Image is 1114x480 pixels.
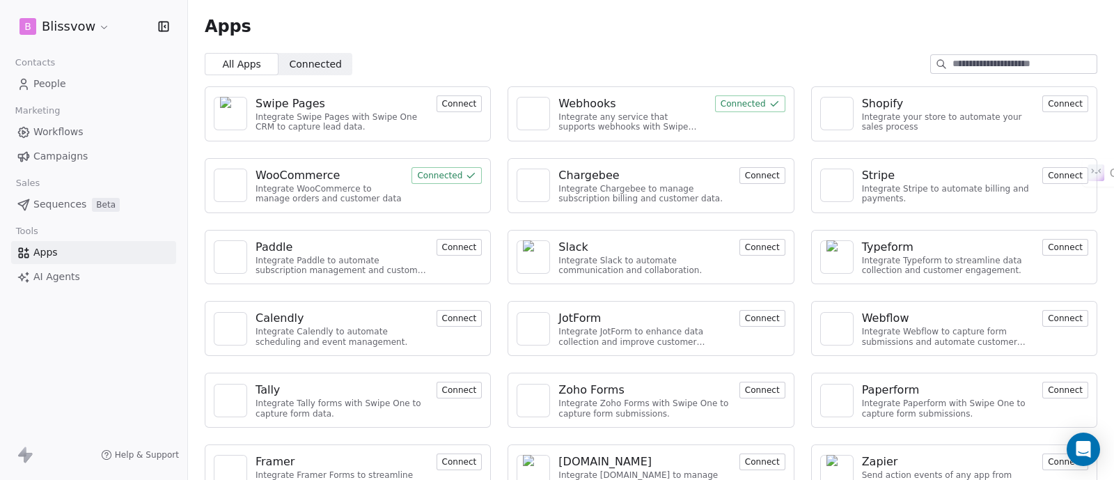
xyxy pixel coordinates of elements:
img: NA [523,318,544,339]
a: WooCommerce [256,167,403,184]
div: WooCommerce [256,167,340,184]
a: Shopify [862,95,1035,112]
span: Contacts [9,52,61,73]
button: Connected [411,167,482,184]
button: Connect [437,454,483,470]
a: Webhooks [558,95,706,112]
a: Webflow [862,310,1035,327]
a: NA [820,97,854,130]
img: NA [523,240,544,274]
div: Integrate Chargebee to manage subscription billing and customer data. [558,184,731,204]
a: NA [214,240,247,274]
a: Connect [1042,240,1088,254]
a: Zapier [862,454,1035,470]
a: NA [820,312,854,346]
span: Tools [10,221,44,242]
button: Connect [1042,454,1088,470]
a: [DOMAIN_NAME] [558,454,731,470]
img: NA [220,97,241,130]
a: Connect [739,240,785,254]
a: Paperform [862,382,1035,398]
a: Connect [739,455,785,468]
a: Slack [558,239,731,256]
img: NA [826,175,847,196]
span: Apps [205,16,251,37]
div: Integrate Tally forms with Swipe One to capture form data. [256,398,428,419]
button: Connect [1042,239,1088,256]
div: [DOMAIN_NAME] [558,454,652,470]
a: NA [820,240,854,274]
a: Connect [739,311,785,325]
div: Webflow [862,310,909,327]
a: NA [214,384,247,417]
div: Tally [256,382,280,398]
img: NA [826,384,847,417]
a: NA [517,240,550,274]
div: Zapier [862,454,898,470]
div: Open Intercom Messenger [1067,433,1100,466]
div: Integrate Zoho Forms with Swipe One to capture form submissions. [558,398,731,419]
a: NA [517,384,550,417]
div: Integrate WooCommerce to manage orders and customer data [256,184,403,204]
a: Stripe [862,167,1035,184]
button: Connect [1042,310,1088,327]
a: NA [214,97,247,130]
span: Connected [290,57,342,72]
a: Calendly [256,310,428,327]
button: Connect [437,239,483,256]
div: Integrate Typeform to streamline data collection and customer engagement. [862,256,1035,276]
img: NA [220,312,241,346]
a: NA [820,169,854,202]
a: Paddle [256,239,428,256]
a: Connected [715,97,785,110]
a: Apps [11,241,176,264]
a: Connect [1042,169,1088,182]
div: Integrate Swipe Pages with Swipe One CRM to capture lead data. [256,112,428,132]
div: Zoho Forms [558,382,624,398]
a: Tally [256,382,428,398]
button: Connect [437,95,483,112]
button: Connect [1042,167,1088,184]
a: Swipe Pages [256,95,428,112]
a: SequencesBeta [11,193,176,216]
span: Sales [10,173,46,194]
a: Connect [739,383,785,396]
button: Connected [715,95,785,112]
button: Connect [437,382,483,398]
span: Beta [92,198,120,212]
button: Connect [739,310,785,327]
a: Framer [256,454,428,470]
img: NA [220,390,241,411]
a: Help & Support [101,449,179,460]
a: Connect [1042,97,1088,110]
a: Connect [1042,311,1088,325]
a: NA [517,312,550,346]
button: Connect [739,239,785,256]
a: NA [820,384,854,417]
div: Integrate Paperform with Swipe One to capture form submissions. [862,398,1035,419]
a: Typeform [862,239,1035,256]
button: Connect [1042,95,1088,112]
a: Connect [1042,383,1088,396]
div: Swipe Pages [256,95,325,112]
div: Paddle [256,239,292,256]
span: Campaigns [33,149,88,164]
img: NA [220,247,241,268]
a: AI Agents [11,265,176,288]
a: NA [517,169,550,202]
span: Help & Support [115,449,179,460]
img: NA [523,103,544,124]
a: Connect [1042,455,1088,468]
div: Integrate Webflow to capture form submissions and automate customer engagement. [862,327,1035,347]
a: Connected [411,169,482,182]
a: People [11,72,176,95]
div: Integrate your store to automate your sales process [862,112,1035,132]
div: Integrate Paddle to automate subscription management and customer engagement. [256,256,428,276]
a: NA [517,97,550,130]
div: Integrate Stripe to automate billing and payments. [862,184,1035,204]
span: AI Agents [33,270,80,284]
a: Chargebee [558,167,731,184]
a: Workflows [11,121,176,144]
div: Chargebee [558,167,619,184]
img: NA [220,175,241,196]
